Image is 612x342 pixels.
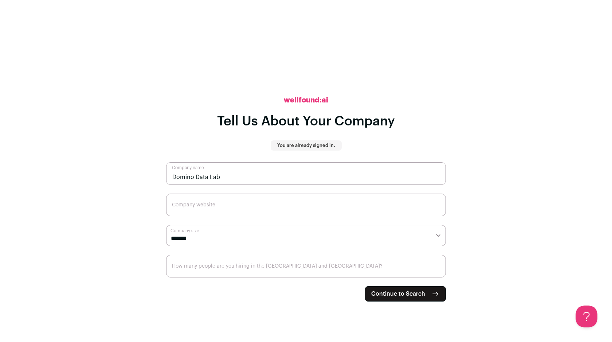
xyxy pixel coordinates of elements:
[217,114,395,129] h1: Tell Us About Your Company
[166,162,446,185] input: Company name
[284,95,328,105] h2: wellfound:ai
[365,286,446,302] button: Continue to Search
[371,289,425,298] span: Continue to Search
[277,143,335,148] p: You are already signed in.
[576,306,597,327] iframe: Help Scout Beacon - Open
[166,255,446,277] input: How many people are you hiring in the US and Canada?
[166,194,446,216] input: Company website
